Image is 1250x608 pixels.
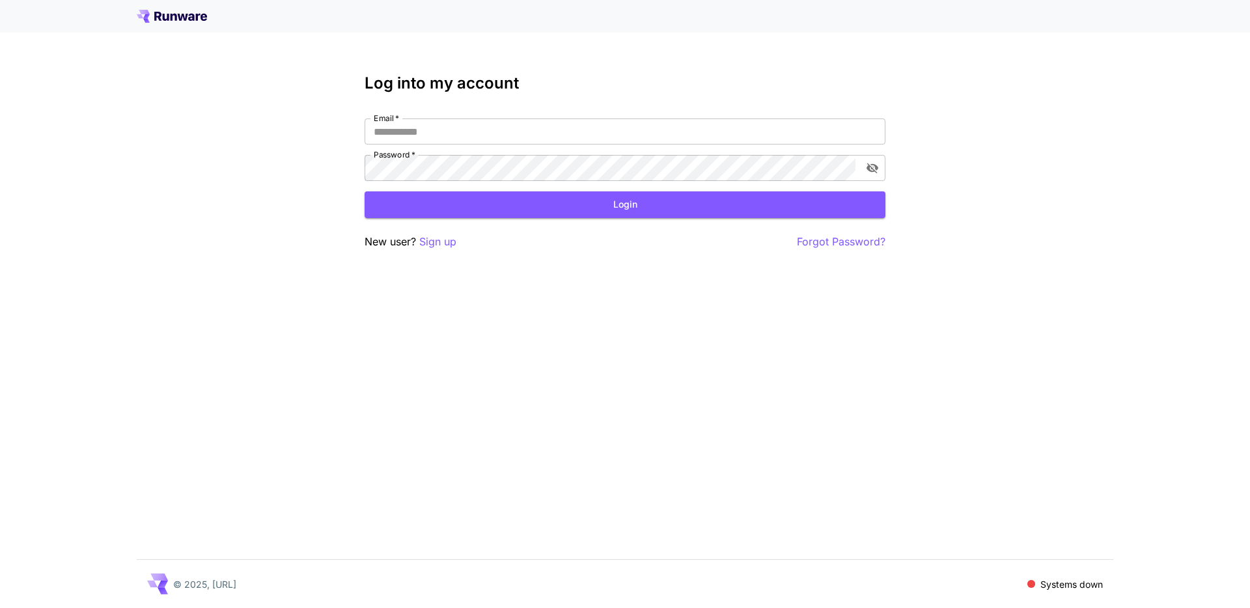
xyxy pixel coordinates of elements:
h3: Log into my account [365,74,885,92]
label: Email [374,113,399,124]
button: Sign up [419,234,456,250]
button: Forgot Password? [797,234,885,250]
p: New user? [365,234,456,250]
p: © 2025, [URL] [173,577,236,591]
label: Password [374,149,415,160]
button: Login [365,191,885,218]
button: toggle password visibility [861,156,884,180]
p: Systems down [1040,577,1103,591]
